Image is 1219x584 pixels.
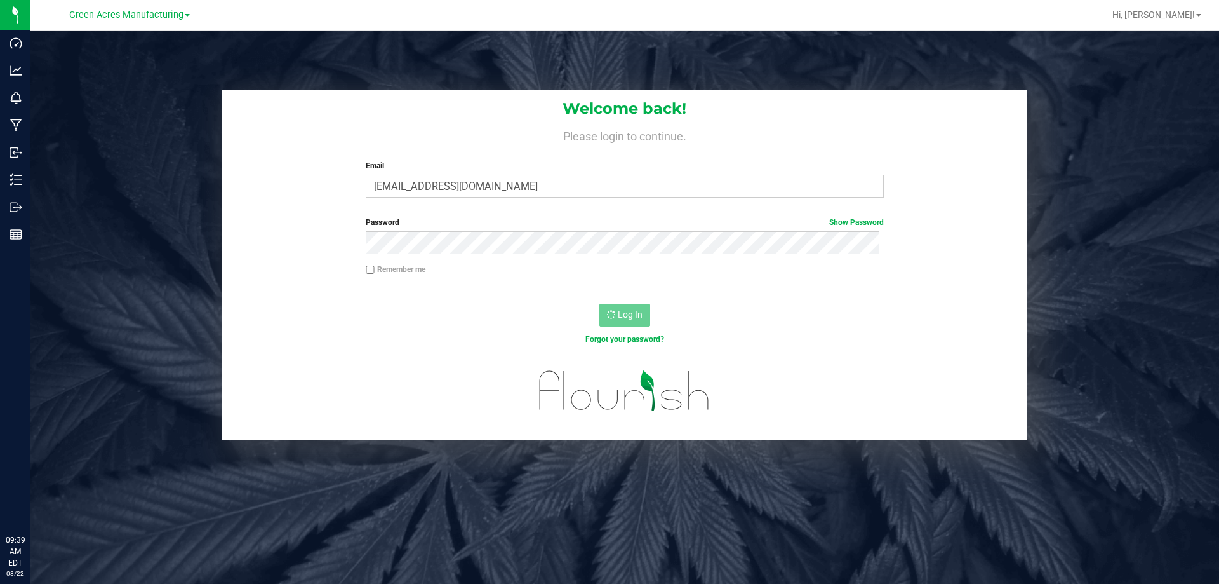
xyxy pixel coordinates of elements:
[618,309,643,320] span: Log In
[37,480,53,496] iframe: Resource center unread badge
[69,10,183,20] span: Green Acres Manufacturing
[13,482,51,520] iframe: Resource center
[524,358,725,423] img: flourish_logo.svg
[585,335,664,344] a: Forgot your password?
[222,100,1027,117] h1: Welcome back!
[366,264,425,275] label: Remember me
[366,160,883,172] label: Email
[599,304,650,327] button: Log In
[10,37,22,50] inline-svg: Dashboard
[10,92,22,104] inline-svg: Monitoring
[6,569,25,578] p: 08/22
[222,127,1027,142] h4: Please login to continue.
[10,64,22,77] inline-svg: Analytics
[829,218,884,227] a: Show Password
[366,266,375,275] input: Remember me
[10,173,22,186] inline-svg: Inventory
[10,146,22,159] inline-svg: Inbound
[10,228,22,241] inline-svg: Reports
[366,218,399,227] span: Password
[10,119,22,132] inline-svg: Manufacturing
[1112,10,1195,20] span: Hi, [PERSON_NAME]!
[10,201,22,214] inline-svg: Outbound
[6,534,25,569] p: 09:39 AM EDT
